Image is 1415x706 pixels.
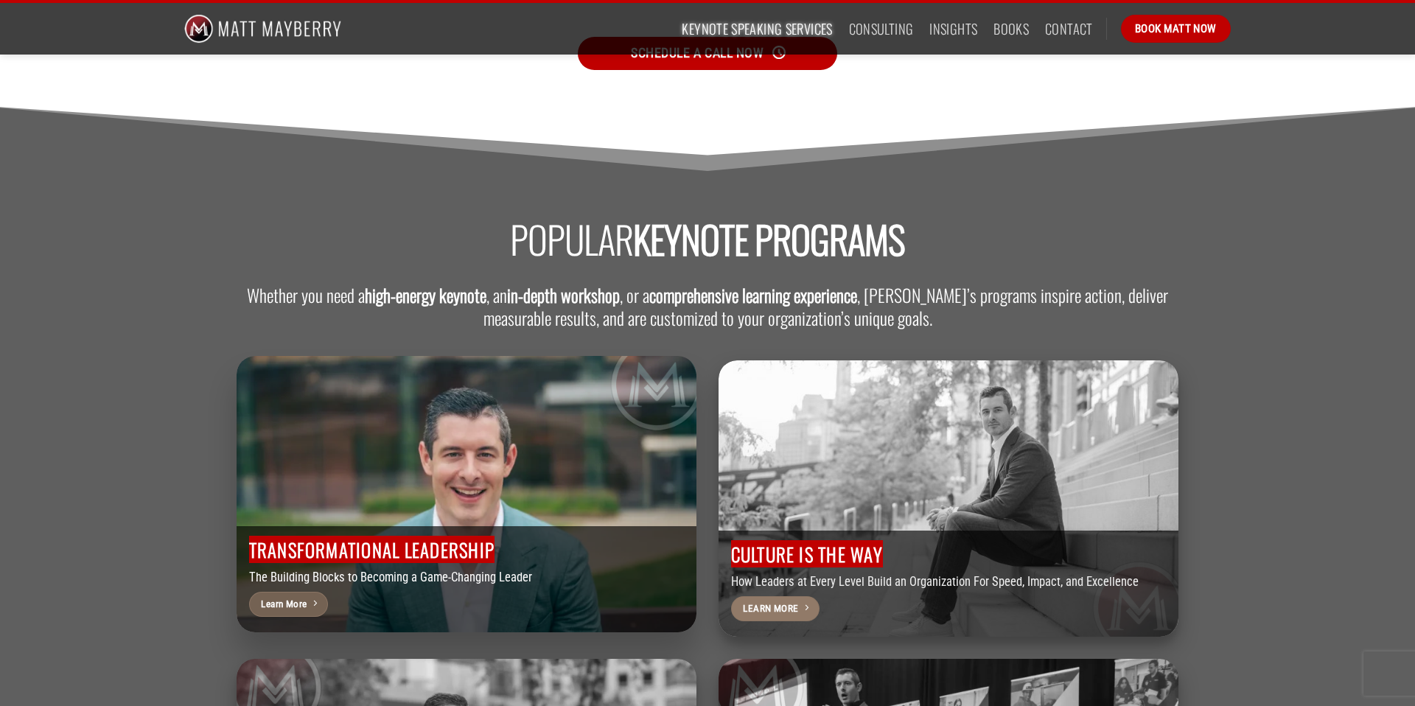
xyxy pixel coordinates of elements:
span: Transformational Leadership [249,536,495,563]
span: Book Matt Now [1135,20,1217,38]
strong: high-energy keynote [365,282,486,308]
h2: Whether you need a , an , or a , [PERSON_NAME]’s programs inspire action, deliver measurable resu... [237,284,1178,329]
a: Books [993,15,1029,42]
p: The Building Blocks to Becoming a Game-Changing Leader [249,568,685,588]
img: Matt Mayberry Keynote Speaker [719,360,1178,637]
strong: in-depth workshop [507,282,620,308]
a: Learn More [731,596,820,621]
span: Culture is the way [731,540,883,567]
img: Matt Mayberry [184,3,341,55]
a: Contact [1045,15,1093,42]
span: Learn More [261,596,307,612]
a: Book Matt Now [1121,15,1231,43]
a: Insights [929,15,977,42]
span: Keynote Programs [633,211,905,267]
a: Consulting [849,15,914,42]
h2: Popular [237,217,1178,262]
p: How Leaders at Every Level Build an Organization For Speed, Impact, and Excellence [731,573,1167,593]
span: Learn More [743,601,798,616]
a: Learn More [249,592,329,617]
a: Keynote Speaking Services [682,15,832,42]
strong: comprehensive learning experience [649,282,857,308]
